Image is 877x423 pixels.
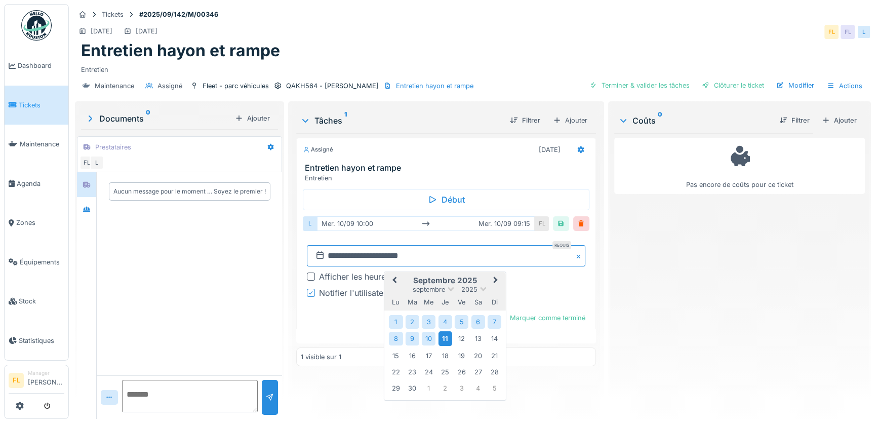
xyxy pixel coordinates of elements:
[389,295,403,309] div: lundi
[5,282,68,321] a: Stock
[422,315,435,329] div: Choose mercredi 3 septembre 2025
[413,286,445,293] span: septembre
[79,156,94,170] div: FL
[548,113,592,128] div: Ajouter
[406,365,419,379] div: Choose mardi 23 septembre 2025
[471,295,485,309] div: samedi
[574,245,585,266] button: Close
[81,61,865,74] div: Entretien
[461,286,477,293] span: 2025
[621,142,858,189] div: Pas encore de coûts pour ce ticket
[90,156,104,170] div: L
[301,352,341,362] div: 1 visible sur 1
[471,349,485,363] div: Choose samedi 20 septembre 2025
[618,114,771,127] div: Coûts
[305,163,591,173] h3: Entretien hayon et rampe
[439,365,452,379] div: Choose jeudi 25 septembre 2025
[389,349,403,363] div: Choose lundi 15 septembre 2025
[824,25,839,39] div: FL
[286,81,379,91] div: QAKH564 - [PERSON_NAME]
[5,125,68,164] a: Maintenance
[95,81,134,91] div: Maintenance
[300,114,502,127] div: Tâches
[455,349,468,363] div: Choose vendredi 19 septembre 2025
[20,257,64,267] span: Équipements
[389,365,403,379] div: Choose lundi 22 septembre 2025
[488,381,501,395] div: Choose dimanche 5 octobre 2025
[552,241,571,249] div: Requis
[489,273,505,289] button: Next Month
[406,349,419,363] div: Choose mardi 16 septembre 2025
[471,365,485,379] div: Choose samedi 27 septembre 2025
[385,273,402,289] button: Previous Month
[85,112,231,125] div: Documents
[818,113,861,127] div: Ajouter
[231,111,274,125] div: Ajouter
[389,315,403,329] div: Choose lundi 1 septembre 2025
[19,336,64,345] span: Statistiques
[102,10,124,19] div: Tickets
[5,321,68,361] a: Statistiques
[28,369,64,391] li: [PERSON_NAME]
[396,81,473,91] div: Entretien hayon et rampe
[317,216,535,231] div: mer. 10/09 10:00 mer. 10/09 09:15
[17,179,64,188] span: Agenda
[422,349,435,363] div: Choose mercredi 17 septembre 2025
[488,349,501,363] div: Choose dimanche 21 septembre 2025
[5,164,68,204] a: Agenda
[21,10,52,41] img: Badge_color-CXgf-gQk.svg
[488,315,501,329] div: Choose dimanche 7 septembre 2025
[471,381,485,395] div: Choose samedi 4 octobre 2025
[455,315,468,329] div: Choose vendredi 5 septembre 2025
[303,145,333,154] div: Assigné
[303,189,589,210] div: Début
[422,365,435,379] div: Choose mercredi 24 septembre 2025
[439,331,452,346] div: Choose jeudi 11 septembre 2025
[406,332,419,345] div: Choose mardi 9 septembre 2025
[471,332,485,345] div: Choose samedi 13 septembre 2025
[113,187,266,196] div: Aucun message pour le moment … Soyez le premier !
[439,349,452,363] div: Choose jeudi 18 septembre 2025
[822,79,867,93] div: Actions
[406,315,419,329] div: Choose mardi 2 septembre 2025
[20,139,64,149] span: Maintenance
[488,295,501,309] div: dimanche
[136,26,157,36] div: [DATE]
[494,311,589,325] div: Marquer comme terminé
[344,114,347,127] sup: 1
[506,113,544,127] div: Filtrer
[455,381,468,395] div: Choose vendredi 3 octobre 2025
[319,271,460,283] div: Afficher les heures dans le calendrier
[389,381,403,395] div: Choose lundi 29 septembre 2025
[455,365,468,379] div: Choose vendredi 26 septembre 2025
[857,25,871,39] div: L
[5,86,68,125] a: Tickets
[406,381,419,395] div: Choose mardi 30 septembre 2025
[535,216,549,231] div: FL
[585,79,694,92] div: Terminer & valider les tâches
[772,79,818,92] div: Modifier
[471,315,485,329] div: Choose samedi 6 septembre 2025
[203,81,269,91] div: Fleet - parc véhicules
[488,365,501,379] div: Choose dimanche 28 septembre 2025
[439,381,452,395] div: Choose jeudi 2 octobre 2025
[388,314,503,397] div: Month septembre, 2025
[303,216,317,231] div: L
[384,276,506,285] h2: septembre 2025
[389,332,403,345] div: Choose lundi 8 septembre 2025
[488,332,501,345] div: Choose dimanche 14 septembre 2025
[91,26,112,36] div: [DATE]
[19,100,64,110] span: Tickets
[319,287,391,299] div: Notifier l'utilisateur
[19,296,64,306] span: Stock
[439,295,452,309] div: jeudi
[455,332,468,345] div: Choose vendredi 12 septembre 2025
[406,295,419,309] div: mardi
[135,10,222,19] strong: #2025/09/142/M/00346
[698,79,768,92] div: Clôturer le ticket
[81,41,280,60] h1: Entretien hayon et rampe
[455,295,468,309] div: vendredi
[95,142,131,152] div: Prestataires
[439,315,452,329] div: Choose jeudi 4 septembre 2025
[658,114,662,127] sup: 0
